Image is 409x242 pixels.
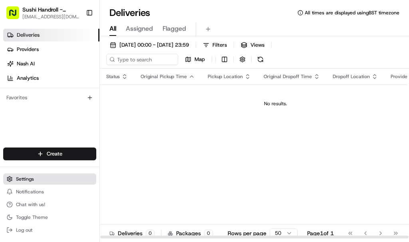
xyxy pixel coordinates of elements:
[250,41,264,49] span: Views
[17,75,39,82] span: Analytics
[17,46,39,53] span: Providers
[68,179,74,185] div: 💻
[3,91,96,104] div: Favorites
[264,73,312,80] span: Original Dropoff Time
[25,124,65,130] span: [PERSON_NAME]
[16,176,34,182] span: Settings
[8,76,22,91] img: 1736555255976-a54dd68f-1ca7-489b-9aae-adbdc363a1c4
[3,224,96,236] button: Log out
[16,146,22,152] img: 1736555255976-a54dd68f-1ca7-489b-9aae-adbdc363a1c4
[168,229,213,237] div: Packages
[141,73,187,80] span: Original Pickup Time
[75,178,128,186] span: API Documentation
[109,229,155,237] div: Deliveries
[3,173,96,185] button: Settings
[8,179,14,185] div: 📗
[47,150,62,157] span: Create
[16,189,44,195] span: Notifications
[181,54,208,65] button: Map
[305,10,399,16] span: All times are displayed using BST timezone
[3,72,99,85] a: Analytics
[22,6,79,14] button: Sushi Handroll - [GEOGRAPHIC_DATA][PERSON_NAME]
[3,29,99,41] a: Deliveries
[3,186,96,197] button: Notifications
[16,201,45,208] span: Chat with us!
[255,54,266,65] button: Refresh
[146,230,155,237] div: 0
[17,76,31,91] img: 8571987876998_91fb9ceb93ad5c398215_72.jpg
[307,229,334,237] div: Page 1 of 1
[195,56,205,63] span: Map
[212,41,227,49] span: Filters
[119,41,189,49] span: [DATE] 00:00 - [DATE] 23:59
[126,24,153,33] span: Assigned
[87,145,89,151] span: •
[8,116,21,129] img: Grace Nketiah
[199,39,230,51] button: Filters
[109,6,150,19] h1: Deliveries
[106,54,178,65] input: Type to search
[3,43,99,56] a: Providers
[21,51,132,60] input: Clear
[16,214,48,220] span: Toggle Theme
[16,227,32,233] span: Log out
[163,24,186,33] span: Flagged
[36,84,110,91] div: We're available if you need us!
[8,8,24,24] img: Nash
[3,199,96,210] button: Chat with us!
[25,145,85,151] span: Wisdom [PERSON_NAME]
[109,24,116,33] span: All
[91,145,107,151] span: [DATE]
[22,14,79,20] button: [EMAIL_ADDRESS][DOMAIN_NAME]
[124,102,145,112] button: See all
[3,212,96,223] button: Toggle Theme
[3,3,83,22] button: Sushi Handroll - [GEOGRAPHIC_DATA][PERSON_NAME][EMAIL_ADDRESS][DOMAIN_NAME]
[17,60,35,67] span: Nash AI
[3,148,96,160] button: Create
[8,32,145,45] p: Welcome 👋
[71,124,105,130] span: 9 minutes ago
[204,230,213,237] div: 0
[5,175,64,189] a: 📗Knowledge Base
[208,73,243,80] span: Pickup Location
[136,79,145,88] button: Start new chat
[106,39,193,51] button: [DATE] 00:00 - [DATE] 23:59
[64,175,131,189] a: 💻API Documentation
[237,39,268,51] button: Views
[16,178,61,186] span: Knowledge Base
[106,73,120,80] span: Status
[8,104,54,110] div: Past conversations
[228,229,266,237] p: Rows per page
[3,57,99,70] a: Nash AI
[66,124,69,130] span: •
[79,183,97,189] span: Pylon
[36,76,131,84] div: Start new chat
[333,73,370,80] span: Dropoff Location
[56,183,97,189] a: Powered byPylon
[8,138,21,153] img: Wisdom Oko
[17,31,40,39] span: Deliveries
[16,124,22,130] img: 1736555255976-a54dd68f-1ca7-489b-9aae-adbdc363a1c4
